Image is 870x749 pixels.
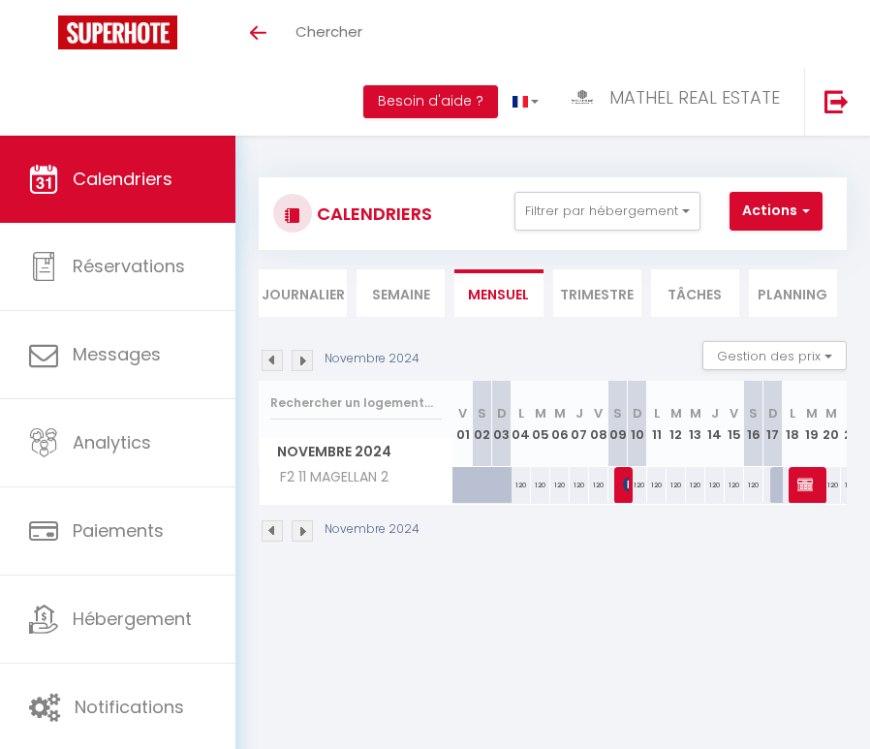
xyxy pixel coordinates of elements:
th: 17 [763,381,783,467]
button: Besoin d'aide ? [363,85,498,118]
li: Tâches [651,269,739,317]
th: 05 [531,381,550,467]
a: ... MATHEL REAL ESTATE [553,68,804,136]
abbr: M [825,404,837,422]
img: logout [824,89,849,113]
abbr: S [478,404,486,422]
th: 11 [647,381,667,467]
h3: CALENDRIERS [312,192,432,235]
th: 09 [608,381,628,467]
th: 10 [628,381,647,467]
div: 120 [725,467,744,503]
div: 120 [822,467,841,503]
li: Mensuel [454,269,543,317]
div: 120 [744,467,763,503]
li: Semaine [357,269,445,317]
span: Analytics [73,430,151,454]
li: Journalier [259,269,347,317]
span: F2 11 MAGELLAN 2 [263,467,393,488]
span: Novembre 2024 [260,438,452,466]
input: Rechercher un logement... [270,386,442,421]
abbr: D [633,404,642,422]
abbr: V [730,404,738,422]
p: Novembre 2024 [325,520,419,539]
abbr: J [847,404,854,422]
span: Notifications [75,695,184,719]
th: 06 [550,381,570,467]
span: [PERSON_NAME] [797,466,823,503]
th: 19 [802,381,822,467]
abbr: M [806,404,818,422]
div: 120 [667,467,686,503]
div: 120 [531,467,550,503]
li: Trimestre [553,269,641,317]
th: 08 [589,381,608,467]
li: Planning [749,269,837,317]
abbr: M [554,404,566,422]
th: 18 [783,381,802,467]
th: 15 [725,381,744,467]
span: Hébergement [73,607,192,631]
th: 12 [667,381,686,467]
button: Filtrer par hébergement [514,192,700,231]
abbr: S [613,404,622,422]
span: MATHEL REAL ESTATE [609,85,780,109]
th: 01 [453,381,473,467]
div: 120 [705,467,725,503]
span: Chercher [295,21,362,42]
button: Actions [730,192,823,231]
th: 13 [686,381,705,467]
abbr: J [575,404,583,422]
span: Réservations [73,254,185,278]
abbr: L [654,404,660,422]
abbr: S [749,404,758,422]
div: 120 [512,467,531,503]
th: 02 [473,381,492,467]
th: 07 [570,381,589,467]
abbr: M [690,404,701,422]
th: 04 [512,381,531,467]
abbr: V [458,404,467,422]
img: ... [568,85,597,109]
abbr: J [711,404,719,422]
div: 120 [686,467,705,503]
span: Calendriers [73,167,172,191]
span: Paiements [73,518,164,543]
div: 120 [647,467,667,503]
button: Gestion des prix [702,341,847,370]
img: Super Booking [58,16,177,49]
div: 120 [570,467,589,503]
abbr: L [518,404,524,422]
abbr: M [670,404,682,422]
th: 20 [822,381,841,467]
span: Messages [73,342,161,366]
th: 16 [744,381,763,467]
div: 120 [841,467,860,503]
th: 21 [841,381,860,467]
th: 03 [492,381,512,467]
p: Novembre 2024 [325,350,419,368]
div: 120 [628,467,647,503]
abbr: V [594,404,603,422]
th: 14 [705,381,725,467]
abbr: D [768,404,778,422]
div: 120 [550,467,570,503]
abbr: M [535,404,546,422]
abbr: L [790,404,795,422]
abbr: D [497,404,507,422]
span: [PERSON_NAME] [623,466,630,503]
div: 120 [589,467,608,503]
